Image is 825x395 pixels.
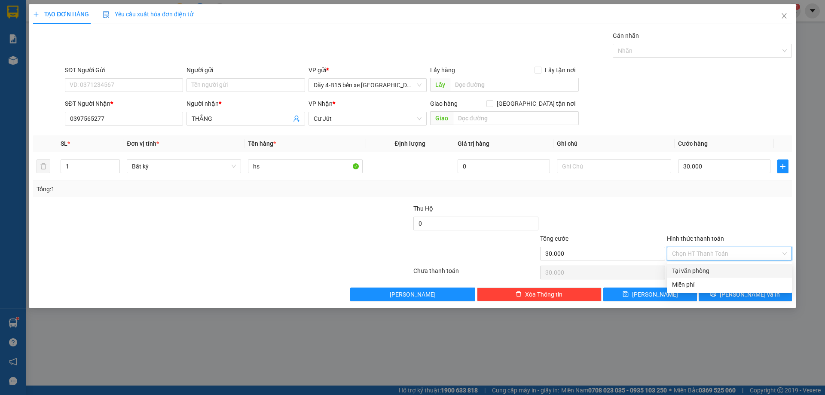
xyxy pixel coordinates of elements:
[710,291,716,298] span: printer
[613,32,639,39] label: Gán nhãn
[413,205,433,212] span: Thu Hộ
[525,290,562,299] span: Xóa Thông tin
[678,140,708,147] span: Cước hàng
[101,37,188,49] div: 0862550500
[314,79,422,92] span: Dãy 4-B15 bến xe Miền Đông
[101,27,188,37] div: TÂM
[430,100,458,107] span: Giao hàng
[458,140,489,147] span: Giá trị hàng
[65,99,183,108] div: SĐT Người Nhận
[248,140,276,147] span: Tên hàng
[101,7,188,27] div: [GEOGRAPHIC_DATA]
[37,159,50,173] button: delete
[781,12,788,19] span: close
[672,280,787,289] div: Miễn phí
[127,140,159,147] span: Đơn vị tính
[248,159,362,173] input: VD: Bàn, Ghế
[540,235,568,242] span: Tổng cước
[33,11,89,18] span: TẠO ĐƠN HÀNG
[493,99,579,108] span: [GEOGRAPHIC_DATA] tận nơi
[65,65,183,75] div: SĐT Người Gửi
[553,135,675,152] th: Ghi chú
[314,112,422,125] span: Cư Jút
[293,115,300,122] span: user-add
[699,288,792,301] button: printer[PERSON_NAME] và In
[450,78,579,92] input: Dọc đường
[672,266,787,276] div: Tại văn phòng
[101,54,113,63] span: DĐ:
[33,11,39,17] span: plus
[477,288,602,301] button: deleteXóa Thông tin
[516,291,522,298] span: delete
[430,78,450,92] span: Lấy
[37,184,318,194] div: Tổng: 1
[7,7,95,28] div: Dãy 4-B15 bến xe [GEOGRAPHIC_DATA]
[61,140,67,147] span: SL
[720,290,780,299] span: [PERSON_NAME] và In
[557,159,671,173] input: Ghi Chú
[777,159,788,173] button: plus
[453,111,579,125] input: Dọc đường
[101,7,121,16] span: Nhận:
[623,291,629,298] span: save
[350,288,475,301] button: [PERSON_NAME]
[113,49,156,64] span: 94 THD
[309,65,427,75] div: VP gửi
[541,65,579,75] span: Lấy tận nơi
[309,100,333,107] span: VP Nhận
[390,290,436,299] span: [PERSON_NAME]
[7,8,21,17] span: Gửi:
[458,159,550,173] input: 0
[632,290,678,299] span: [PERSON_NAME]
[103,11,110,18] img: icon
[103,11,193,18] span: Yêu cầu xuất hóa đơn điện tử
[430,111,453,125] span: Giao
[603,288,697,301] button: save[PERSON_NAME]
[132,160,236,173] span: Bất kỳ
[186,65,305,75] div: Người gửi
[412,266,539,281] div: Chưa thanh toán
[395,140,425,147] span: Định lượng
[772,4,796,28] button: Close
[667,235,724,242] label: Hình thức thanh toán
[430,67,455,73] span: Lấy hàng
[778,163,788,170] span: plus
[186,99,305,108] div: Người nhận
